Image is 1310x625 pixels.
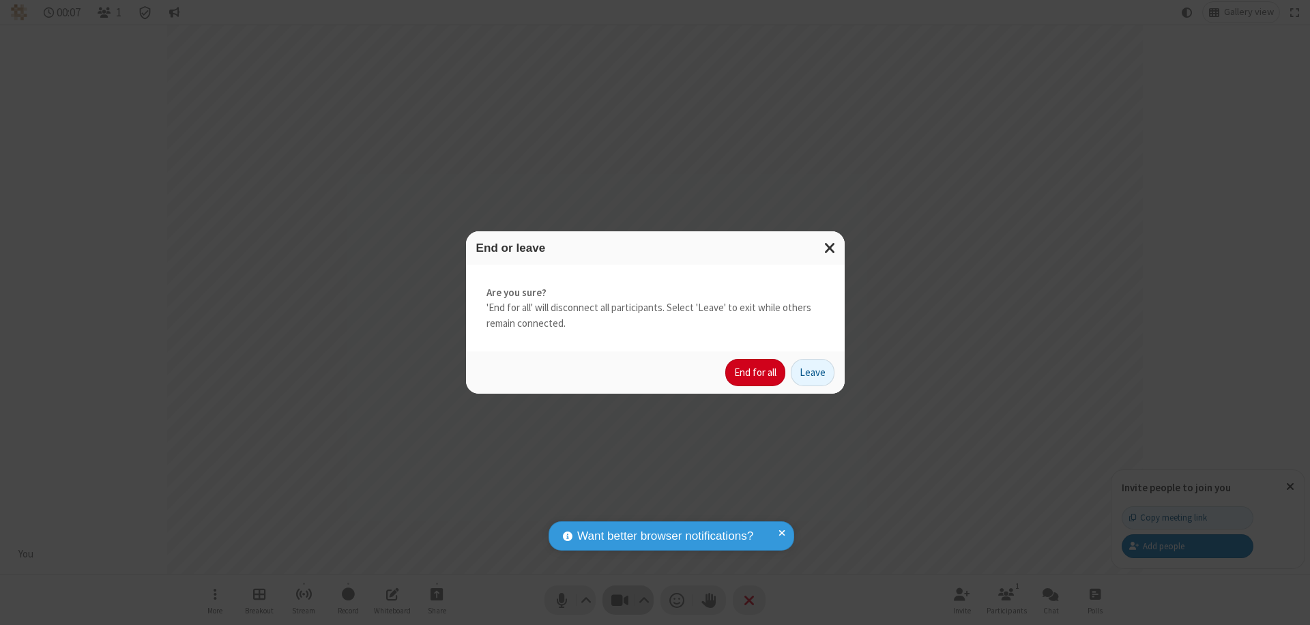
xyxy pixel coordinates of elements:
span: Want better browser notifications? [577,527,753,545]
button: Leave [791,359,834,386]
h3: End or leave [476,242,834,255]
strong: Are you sure? [486,285,824,301]
div: 'End for all' will disconnect all participants. Select 'Leave' to exit while others remain connec... [466,265,845,352]
button: Close modal [816,231,845,265]
button: End for all [725,359,785,386]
